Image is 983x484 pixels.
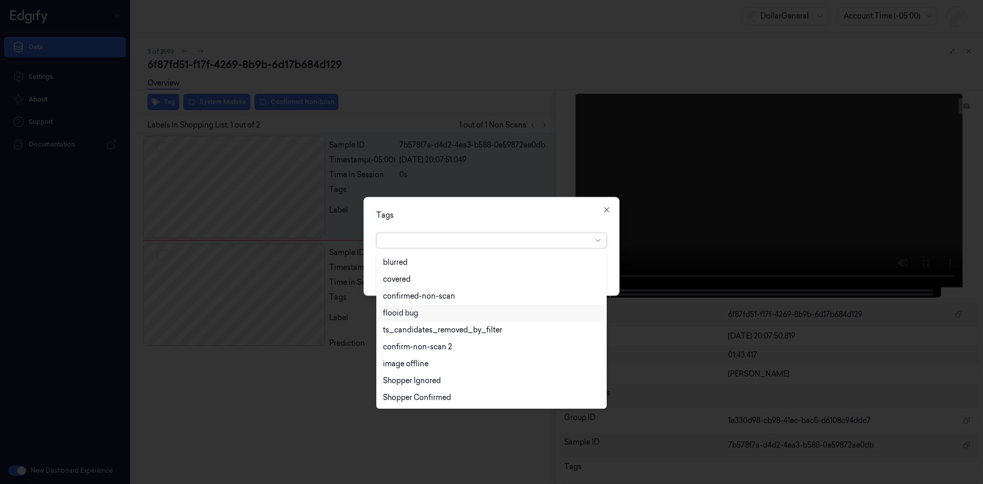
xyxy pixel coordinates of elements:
[383,359,429,369] div: image offline
[383,257,408,268] div: blurred
[383,392,451,403] div: Shopper Confirmed
[383,291,455,302] div: confirmed-non-scan
[383,375,441,386] div: Shopper Ignored
[383,308,418,319] div: flooid bug
[383,325,502,335] div: ts_candidates_removed_by_filter
[383,274,411,285] div: covered
[376,209,607,220] div: Tags
[383,342,452,352] div: confirm-non-scan 2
